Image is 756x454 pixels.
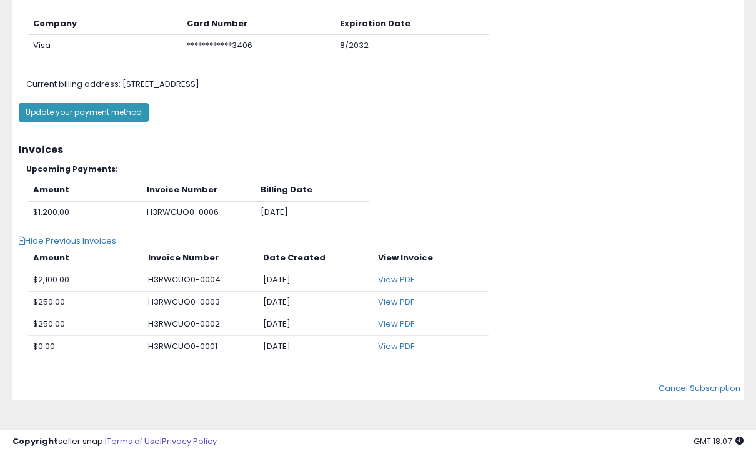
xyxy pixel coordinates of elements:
[694,435,744,447] span: 2025-09-11 18:07 GMT
[162,435,217,447] a: Privacy Policy
[373,247,488,269] th: View Invoice
[256,201,369,223] td: [DATE]
[378,296,414,308] a: View PDF
[143,247,258,269] th: Invoice Number
[28,336,143,358] td: $0.00
[659,382,740,394] a: Cancel Subscription
[378,340,414,352] a: View PDF
[143,269,258,292] td: H3RWCUO0-0004
[107,435,160,447] a: Terms of Use
[142,179,255,201] th: Invoice Number
[143,336,258,358] td: H3RWCUO0-0001
[28,247,143,269] th: Amount
[256,179,369,201] th: Billing Date
[143,291,258,313] td: H3RWCUO0-0003
[12,435,58,447] strong: Copyright
[19,103,149,122] button: Update your payment method
[12,436,217,448] div: seller snap | |
[143,313,258,336] td: H3RWCUO0-0002
[28,201,142,223] td: $1,200.00
[28,35,182,57] td: Visa
[28,291,143,313] td: $250.00
[142,201,255,223] td: H3RWCUO0-0006
[335,13,489,35] th: Expiration Date
[26,165,738,173] h5: Upcoming Payments:
[182,13,336,35] th: Card Number
[28,269,143,292] td: $2,100.00
[378,318,414,330] a: View PDF
[335,35,489,57] td: 8/2032
[19,235,116,247] span: Hide Previous Invoices
[258,269,373,292] td: [DATE]
[28,179,142,201] th: Amount
[258,247,373,269] th: Date Created
[28,13,182,35] th: Company
[258,336,373,358] td: [DATE]
[19,144,737,155] h3: Invoices
[17,79,754,91] div: [STREET_ADDRESS]
[26,78,121,90] span: Current billing address:
[378,274,414,285] a: View PDF
[258,313,373,336] td: [DATE]
[258,291,373,313] td: [DATE]
[28,313,143,336] td: $250.00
